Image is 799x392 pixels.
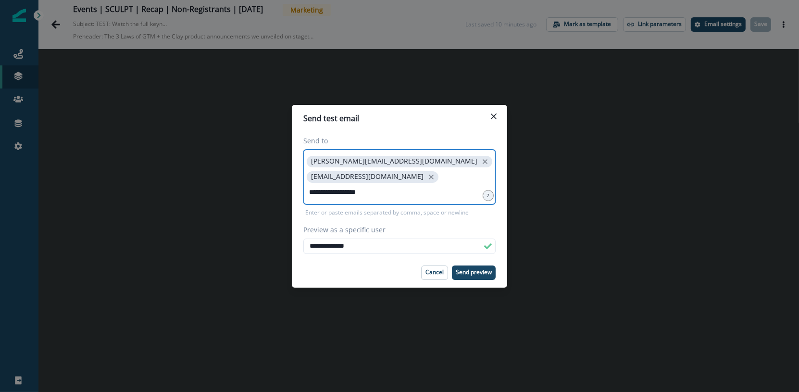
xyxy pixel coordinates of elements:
button: Close [486,109,501,124]
p: Cancel [425,269,444,276]
p: Send preview [456,269,492,276]
label: Send to [303,136,490,146]
div: 2 [483,190,494,201]
button: close [426,172,436,182]
button: close [480,157,490,166]
p: [PERSON_NAME][EMAIL_ADDRESS][DOMAIN_NAME] [311,157,477,165]
p: Send test email [303,113,359,124]
label: Preview as a specific user [303,225,490,235]
button: Send preview [452,266,496,280]
button: Cancel [421,266,448,280]
p: Enter or paste emails separated by comma, space or newline [303,208,471,217]
p: [EMAIL_ADDRESS][DOMAIN_NAME] [311,173,424,181]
